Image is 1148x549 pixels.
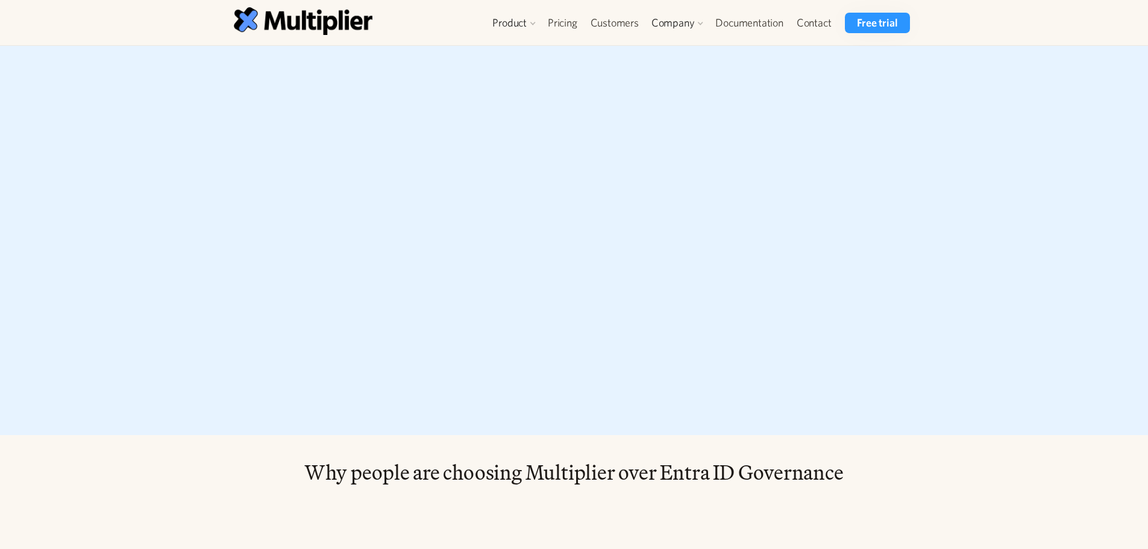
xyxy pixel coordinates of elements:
[541,13,584,33] a: Pricing
[790,13,838,33] a: Contact
[709,13,789,33] a: Documentation
[492,16,527,30] div: Product
[486,13,541,33] div: Product
[651,16,695,30] div: Company
[645,13,709,33] div: Company
[845,13,909,33] a: Free trial
[584,13,645,33] a: Customers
